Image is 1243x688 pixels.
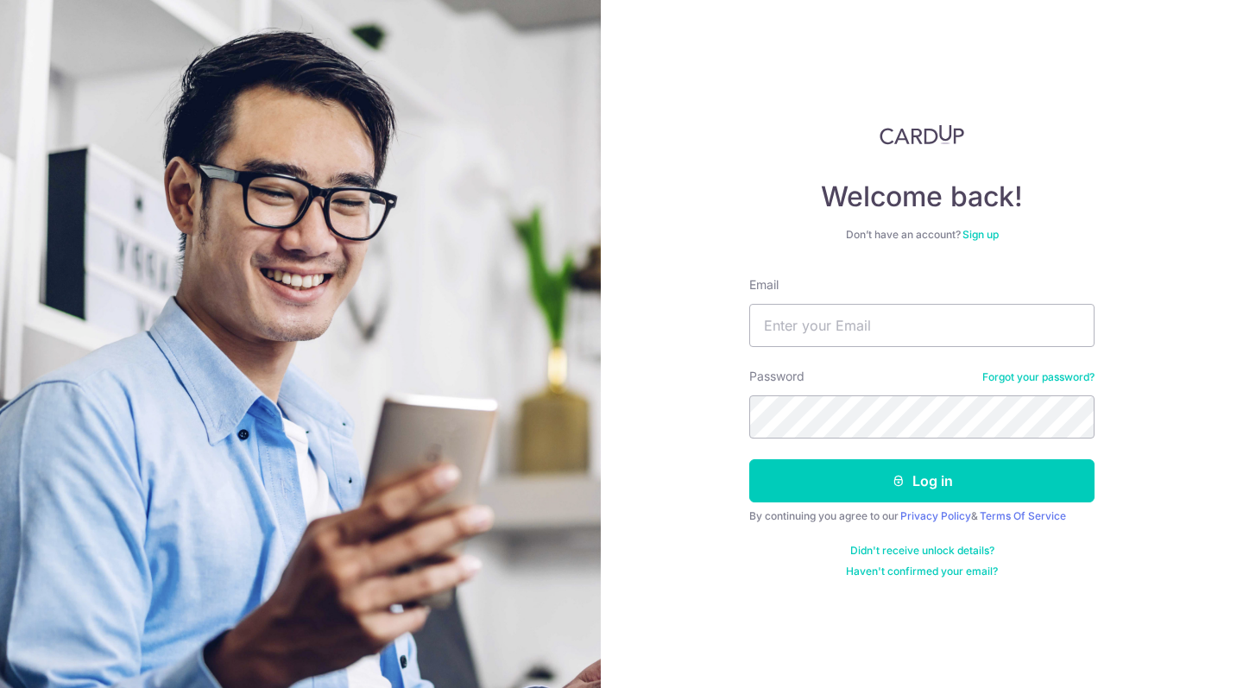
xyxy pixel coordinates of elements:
[749,304,1095,347] input: Enter your Email
[749,509,1095,523] div: By continuing you agree to our &
[980,509,1066,522] a: Terms Of Service
[900,509,971,522] a: Privacy Policy
[749,368,804,385] label: Password
[962,228,999,241] a: Sign up
[749,459,1095,502] button: Log in
[749,276,779,294] label: Email
[850,544,994,558] a: Didn't receive unlock details?
[749,228,1095,242] div: Don’t have an account?
[846,565,998,578] a: Haven't confirmed your email?
[749,180,1095,214] h4: Welcome back!
[880,124,964,145] img: CardUp Logo
[982,370,1095,384] a: Forgot your password?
